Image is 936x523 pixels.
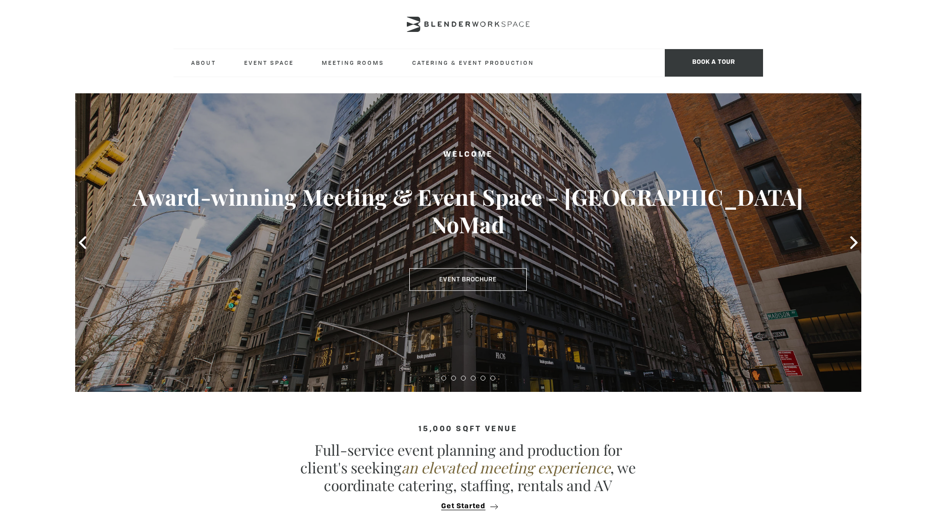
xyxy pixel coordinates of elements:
[173,425,763,434] h4: 15,000 sqft venue
[441,503,485,510] span: Get Started
[665,49,763,77] span: Book a tour
[183,49,224,76] a: About
[236,49,302,76] a: Event Space
[438,502,498,511] button: Get Started
[114,183,822,238] h3: Award-winning Meeting & Event Space - [GEOGRAPHIC_DATA] NoMad
[401,458,610,477] em: an elevated meeting experience
[409,268,527,291] a: Event Brochure
[314,49,392,76] a: Meeting Rooms
[404,49,542,76] a: Catering & Event Production
[114,149,822,161] h2: Welcome
[296,441,640,494] p: Full-service event planning and production for client's seeking , we coordinate catering, staffin...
